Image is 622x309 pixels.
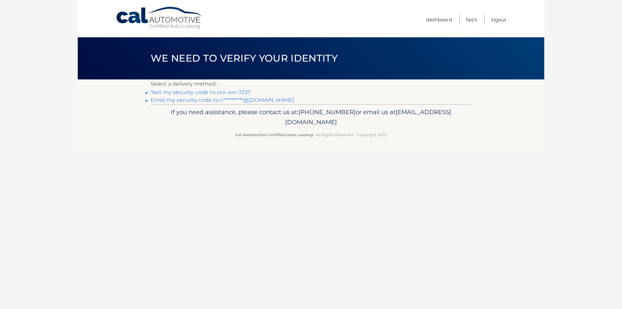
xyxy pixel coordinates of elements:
[151,79,471,89] p: Select a delivery method:
[426,14,452,25] a: Dashboard
[298,108,356,116] span: [PHONE_NUMBER]
[155,131,467,138] p: - All Rights Reserved - Copyright 2025
[466,14,477,25] a: FAQ's
[151,97,294,103] a: Email my security code to c**********@[DOMAIN_NAME]
[151,52,338,64] span: We need to verify your identity
[155,107,467,128] p: If you need assistance, please contact us at: or email us at
[151,89,250,95] a: Text my security code to xxx-xxx-7257
[235,132,313,137] strong: Cal Automotive Certified Auto Leasing
[491,14,506,25] a: Logout
[116,6,203,30] a: Cal Automotive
